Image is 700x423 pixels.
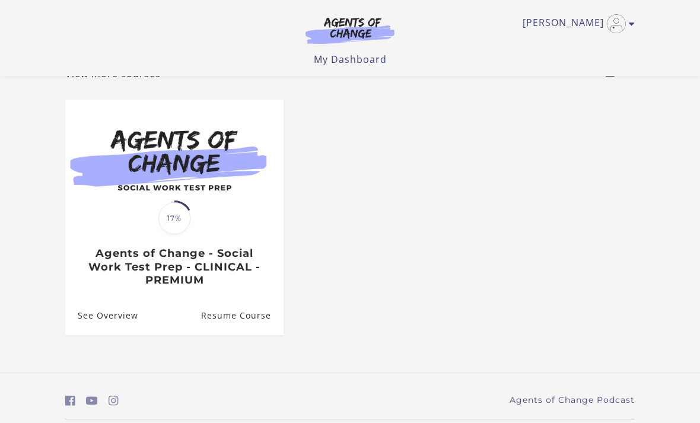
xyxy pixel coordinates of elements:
[65,296,138,335] a: Agents of Change - Social Work Test Prep - CLINICAL - PREMIUM: See Overview
[523,14,629,33] a: Toggle menu
[86,395,98,406] i: https://www.youtube.com/c/AgentsofChangeTestPrepbyMeaganMitchell (Open in a new window)
[314,53,387,66] a: My Dashboard
[510,394,635,406] a: Agents of Change Podcast
[86,392,98,409] a: https://www.youtube.com/c/AgentsofChangeTestPrepbyMeaganMitchell (Open in a new window)
[65,395,75,406] i: https://www.facebook.com/groups/aswbtestprep (Open in a new window)
[65,392,75,409] a: https://www.facebook.com/groups/aswbtestprep (Open in a new window)
[109,392,119,409] a: https://www.instagram.com/agentsofchangeprep/ (Open in a new window)
[201,296,284,335] a: Agents of Change - Social Work Test Prep - CLINICAL - PREMIUM: Resume Course
[109,395,119,406] i: https://www.instagram.com/agentsofchangeprep/ (Open in a new window)
[78,247,271,287] h3: Agents of Change - Social Work Test Prep - CLINICAL - PREMIUM
[293,17,407,44] img: Agents of Change Logo
[158,202,190,234] span: 17%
